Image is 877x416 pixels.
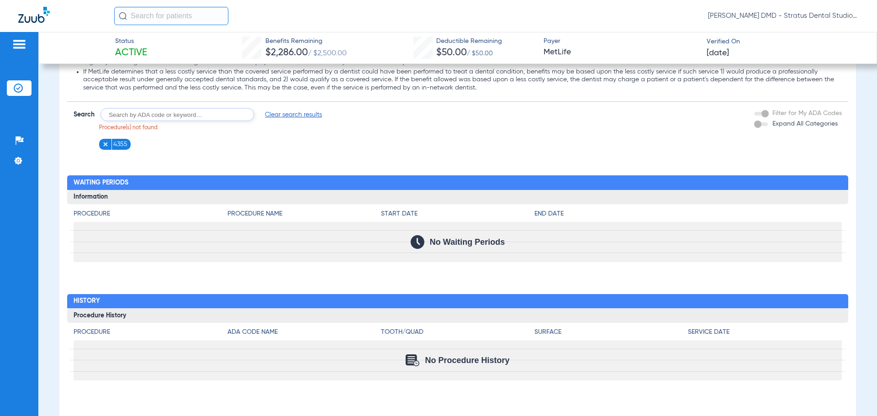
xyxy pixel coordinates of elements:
img: Calendar [406,354,419,366]
span: Status [115,37,147,46]
h4: Surface [534,327,688,337]
span: 4355 [113,140,127,149]
h4: Service Date [688,327,841,337]
app-breakdown-title: Service Date [688,327,841,340]
h3: Information [67,190,848,205]
img: Search Icon [119,12,127,20]
span: $50.00 [436,48,467,58]
span: Payer [544,37,699,46]
span: Clear search results [265,110,322,119]
span: / $50.00 [467,50,493,57]
iframe: Chat Widget [831,372,877,416]
span: [DATE] [707,47,729,59]
h3: Procedure History [67,308,848,323]
h4: Procedure [74,209,227,219]
span: / $2,500.00 [308,50,347,57]
img: x.svg [102,141,109,147]
h4: Start Date [381,209,534,219]
h4: Tooth/Quad [381,327,534,337]
span: MetLife [544,47,699,58]
span: Expand All Categories [772,121,838,127]
h4: End Date [534,209,841,219]
h2: Waiting Periods [67,175,848,190]
span: Search [74,110,95,119]
app-breakdown-title: Procedure [74,209,227,222]
app-breakdown-title: End Date [534,209,841,222]
span: Active [115,47,147,59]
span: $2,286.00 [265,48,308,58]
app-breakdown-title: ADA Code Name [227,327,381,340]
app-breakdown-title: Tooth/Quad [381,327,534,340]
h4: Procedure [74,327,227,337]
li: If MetLife determines that a less costly service than the covered service performed by a dentist ... [83,68,841,92]
app-breakdown-title: Procedure [74,327,227,340]
input: Search for patients [114,7,228,25]
span: No Procedure History [425,356,509,365]
span: Benefits Remaining [265,37,347,46]
input: Search by ADA code or keyword… [100,108,254,121]
span: [PERSON_NAME] DMD - Stratus Dental Studio [708,11,859,21]
img: hamburger-icon [12,39,26,50]
span: Verified On [707,37,862,47]
app-breakdown-title: Start Date [381,209,534,222]
label: Filter for My ADA Codes [771,109,842,118]
span: No Waiting Periods [430,237,505,247]
img: Calendar [411,235,424,249]
h4: Procedure Name [227,209,381,219]
h2: History [67,294,848,309]
app-breakdown-title: Procedure Name [227,209,381,222]
img: Zuub Logo [18,7,50,23]
span: Deductible Remaining [436,37,502,46]
p: Procedure(s) not found [99,124,322,132]
app-breakdown-title: Surface [534,327,688,340]
h4: ADA Code Name [227,327,381,337]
